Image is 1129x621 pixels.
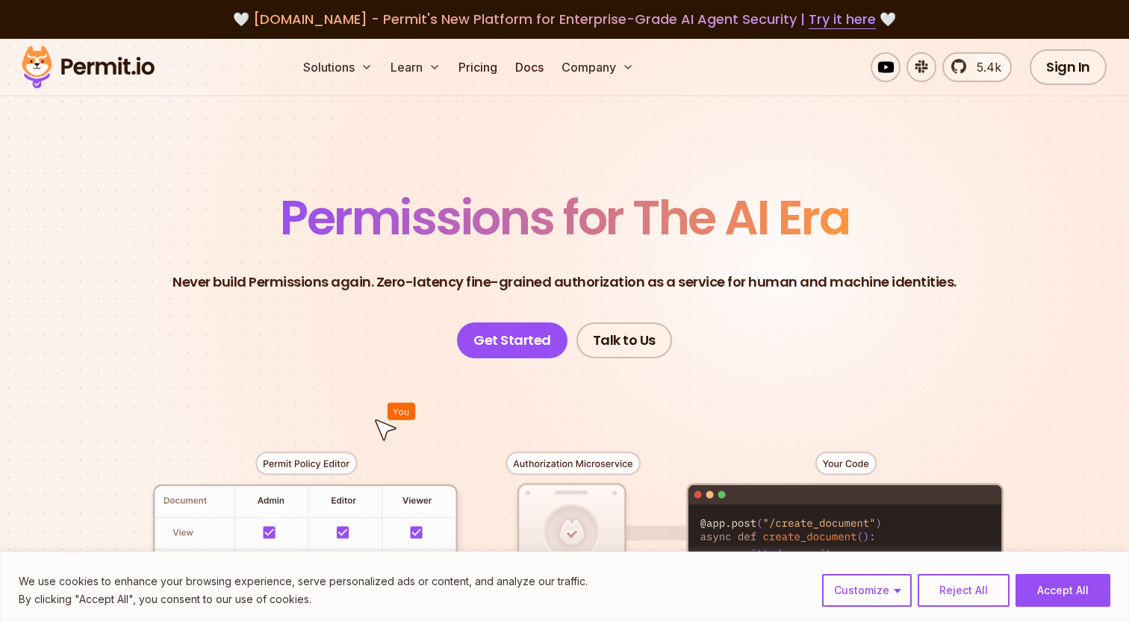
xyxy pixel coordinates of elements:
button: Customize [822,574,912,607]
img: Permit logo [15,42,161,93]
span: 5.4k [968,58,1001,76]
button: Solutions [297,52,379,82]
p: By clicking "Accept All", you consent to our use of cookies. [19,590,588,608]
a: Pricing [452,52,503,82]
span: [DOMAIN_NAME] - Permit's New Platform for Enterprise-Grade AI Agent Security | [253,10,876,28]
button: Learn [385,52,447,82]
a: Talk to Us [576,322,672,358]
a: 5.4k [942,52,1012,82]
a: Sign In [1030,49,1107,85]
a: Docs [509,52,550,82]
button: Company [556,52,640,82]
a: Try it here [809,10,876,29]
button: Accept All [1016,574,1110,607]
a: Get Started [457,322,567,358]
button: Reject All [918,574,1010,607]
p: We use cookies to enhance your browsing experience, serve personalized ads or content, and analyz... [19,572,588,590]
div: 🤍 🤍 [36,9,1093,30]
p: Never build Permissions again. Zero-latency fine-grained authorization as a service for human and... [172,272,957,293]
span: Permissions for The AI Era [280,184,849,251]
